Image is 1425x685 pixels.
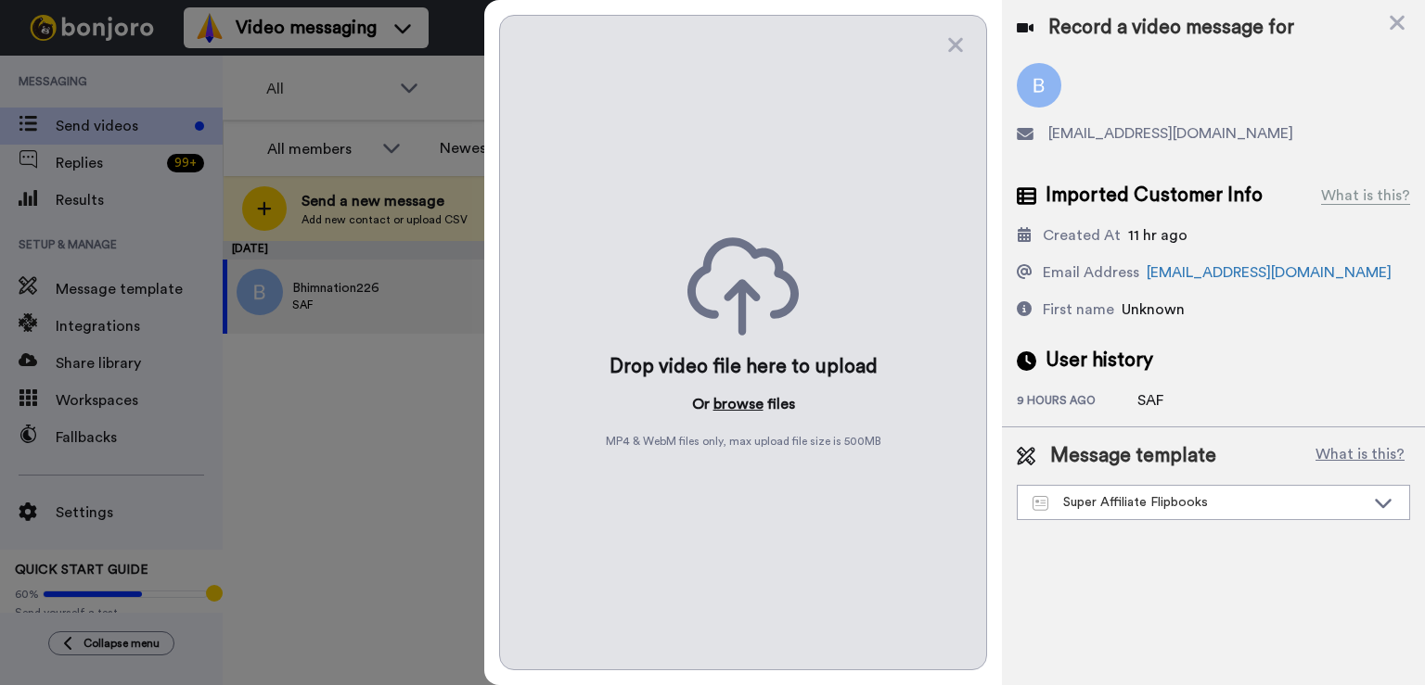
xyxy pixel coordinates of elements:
[1048,122,1293,145] span: [EMAIL_ADDRESS][DOMAIN_NAME]
[1050,442,1216,470] span: Message template
[713,393,764,415] button: browse
[1043,261,1139,284] div: Email Address
[1017,393,1137,412] div: 9 hours ago
[1310,442,1410,470] button: What is this?
[1033,496,1048,511] img: Message-temps.svg
[1321,184,1410,207] div: What is this?
[692,393,795,415] p: Or files
[1137,389,1230,412] div: SAF
[606,434,881,449] span: MP4 & WebM files only, max upload file size is 500 MB
[1043,224,1121,247] div: Created At
[1043,298,1114,321] div: First name
[610,354,878,380] div: Drop video file here to upload
[1046,182,1263,209] span: Imported Customer Info
[1128,228,1187,243] span: 11 hr ago
[1147,265,1392,280] a: [EMAIL_ADDRESS][DOMAIN_NAME]
[1122,302,1185,317] span: Unknown
[1033,493,1365,512] div: Super Affiliate Flipbooks
[1046,347,1153,374] span: User history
